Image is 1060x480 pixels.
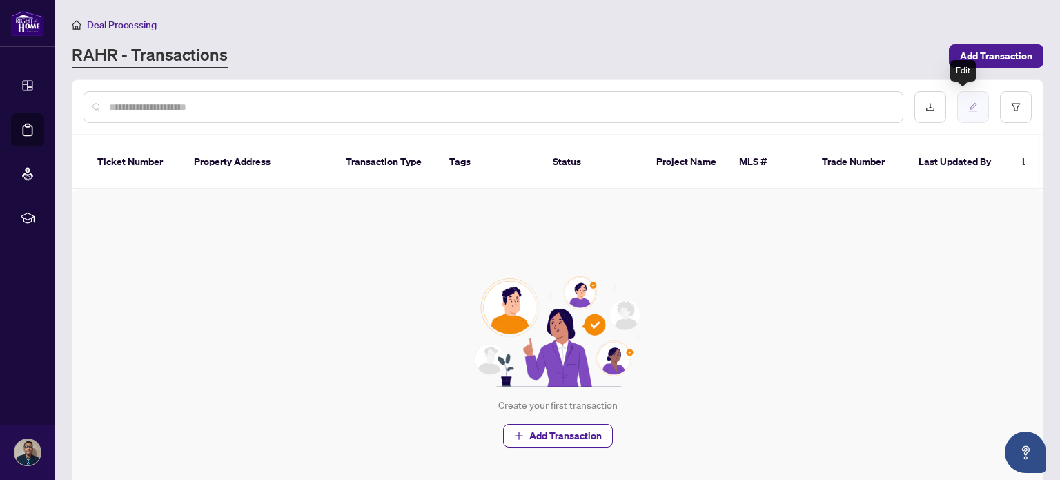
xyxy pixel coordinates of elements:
[438,135,542,189] th: Tags
[1005,432,1046,473] button: Open asap
[11,10,44,36] img: logo
[949,44,1043,68] button: Add Transaction
[87,19,157,31] span: Deal Processing
[86,135,183,189] th: Ticket Number
[925,102,935,112] span: download
[645,135,728,189] th: Project Name
[960,45,1032,67] span: Add Transaction
[950,60,976,82] div: Edit
[183,135,335,189] th: Property Address
[335,135,438,189] th: Transaction Type
[542,135,645,189] th: Status
[514,431,524,441] span: plus
[968,102,978,112] span: edit
[728,135,811,189] th: MLS #
[498,398,618,413] div: Create your first transaction
[469,276,647,387] img: Null State Icon
[907,135,1011,189] th: Last Updated By
[14,439,41,465] img: Profile Icon
[72,44,228,68] a: RAHR - Transactions
[1000,91,1032,123] button: filter
[503,424,613,448] button: Add Transaction
[529,425,602,447] span: Add Transaction
[811,135,907,189] th: Trade Number
[72,20,81,30] span: home
[1011,102,1021,112] span: filter
[957,91,989,123] button: edit
[914,91,946,123] button: download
